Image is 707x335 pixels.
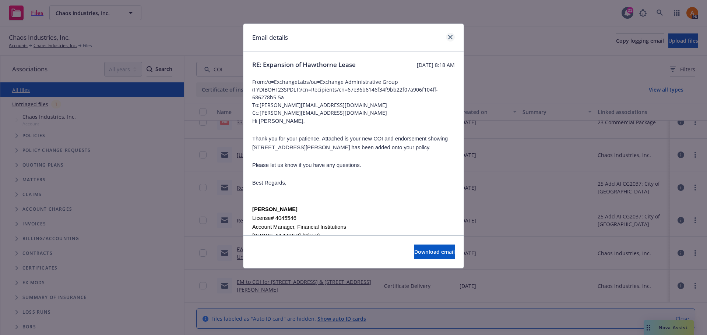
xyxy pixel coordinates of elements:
span: Account Manager, Financial Institutions [252,224,346,230]
span: Hi [PERSON_NAME], [252,118,305,124]
h1: Email details [252,33,288,42]
button: Download email [414,245,455,259]
span: To: [PERSON_NAME][EMAIL_ADDRESS][DOMAIN_NAME] [252,101,455,109]
span: [PHONE_NUMBER] (Direct) [252,233,320,239]
span: [DATE] 8:18 AM [417,61,455,69]
span: License# 4045546 [252,215,296,221]
span: Thank you for your patience. Attached is your new COI and endorsement showing [STREET_ADDRESS][PE... [252,136,448,150]
span: RE: Expansion of Hawthorne Lease [252,60,356,69]
a: close [446,33,455,42]
span: Best Regards, [252,180,286,186]
span: Cc: [PERSON_NAME][EMAIL_ADDRESS][DOMAIN_NAME] [252,109,455,117]
span: Download email [414,248,455,255]
span: From: /o=ExchangeLabs/ou=Exchange Administrative Group (FYDIBOHF23SPDLT)/cn=Recipients/cn=67e36b6... [252,78,455,101]
span: [PERSON_NAME] [252,206,298,212]
span: Please let us know if you have any questions. [252,162,361,168]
